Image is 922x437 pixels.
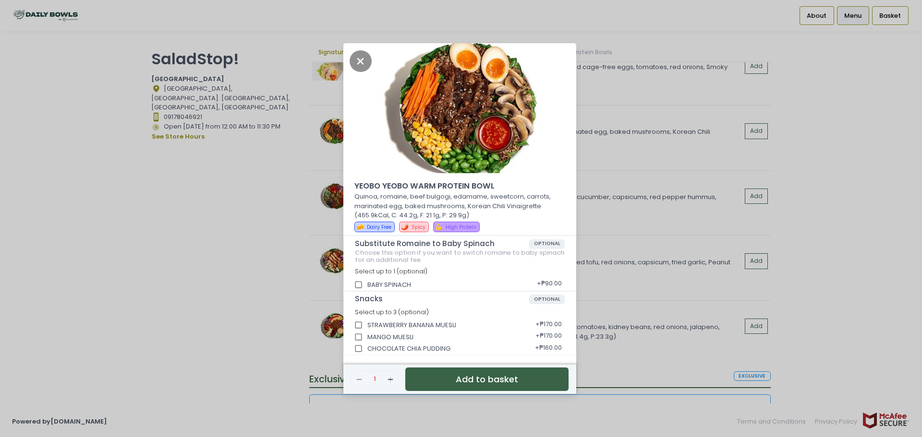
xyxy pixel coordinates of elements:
[412,224,425,231] span: Spicy
[356,222,364,231] span: 🧀
[534,276,565,294] div: + ₱90.00
[354,192,566,220] p: Quinoa, romaine, beef bulgogi, edamame, sweetcorn, carrots, marinated egg, baked mushrooms, Korea...
[529,239,565,249] span: OPTIONAL
[532,340,565,358] div: + ₱160.00
[343,43,576,174] img: YEOBO YEOBO WARM PROTEIN BOWL
[435,222,443,231] span: 💪
[355,249,565,264] div: Choose this option if you want to switch romaine to baby spinach for an additional fee
[532,328,565,346] div: + ₱170.00
[355,295,529,303] span: Snacks
[405,367,569,391] button: Add to basket
[529,295,565,304] span: OPTIONAL
[350,56,372,65] button: Close
[532,316,565,334] div: + ₱170.00
[355,239,529,248] span: Substitute Romaine to Baby Spinach
[355,308,429,316] span: Select up to 3 (optional)
[354,180,513,192] span: YEOBO YEOBO WARM PROTEIN BOWL
[401,222,409,231] span: 🌶️
[446,224,476,231] span: High Protein
[355,267,427,275] span: Select up to 1 (optional)
[367,224,391,231] span: Dairy Free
